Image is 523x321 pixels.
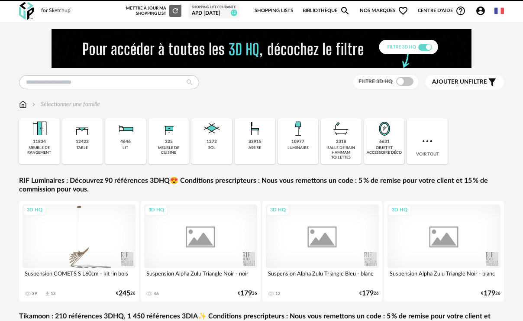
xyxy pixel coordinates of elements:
[249,139,261,145] div: 33915
[262,201,382,302] a: 3D HQ Suspension Alpha Zulu Triangle Bleu - blanc 12 €17926
[192,10,236,17] div: APD [DATE]
[374,118,395,139] img: Miroir.png
[238,291,257,296] div: € 26
[171,9,179,13] span: Refresh icon
[165,139,173,145] div: 225
[340,6,350,16] span: Magnify icon
[360,2,408,20] span: Nos marques
[426,75,504,90] button: Ajouter unfiltre Filter icon
[398,6,408,16] span: Heart Outline icon
[494,6,504,16] img: fr
[76,139,89,145] div: 12423
[303,2,350,20] a: BibliothèqueMagnify icon
[30,100,100,109] div: Sélectionner une famille
[30,100,37,109] img: svg+xml;base64,PHN2ZyB3aWR0aD0iMTYiIGhlaWdodD0iMTYiIHZpZXdCb3g9IjAgMCAxNiAxNiIgZmlsbD0ibm9uZSIgeG...
[32,291,37,296] div: 39
[388,205,411,216] div: 3D HQ
[192,5,236,10] div: Shopping List courante
[154,291,159,296] div: 46
[207,139,217,145] div: 1272
[52,29,471,68] img: FILTRE%20HQ%20NEW_V1%20(4).gif
[475,6,490,16] span: Account Circle icon
[420,134,434,148] img: more.7b13dc1.svg
[362,291,374,296] span: 179
[231,10,237,16] span: 12
[266,268,379,285] div: Suspension Alpha Zulu Triangle Bleu - blanc
[115,118,136,139] img: Literie.png
[481,291,500,296] div: € 26
[359,291,379,296] div: € 26
[145,205,168,216] div: 3D HQ
[123,146,128,150] div: lit
[432,78,487,86] span: filtre
[29,118,50,139] img: Meuble%20de%20rangement.png
[72,118,93,139] img: Table.png
[266,205,290,216] div: 3D HQ
[23,268,136,285] div: Suspension COMETS S L60cm - kit lin bois
[151,146,187,156] div: meuble de cuisine
[358,79,393,84] span: Filtre 3D HQ
[379,139,390,145] div: 6631
[19,2,34,20] img: OXP
[249,146,261,150] div: assise
[487,77,497,88] span: Filter icon
[331,118,352,139] img: Salle%20de%20bain.png
[291,139,304,145] div: 10977
[116,291,136,296] div: € 26
[367,146,402,156] div: objet et accessoire déco
[275,291,281,296] div: 12
[141,201,261,302] a: 3D HQ Suspension Alpha Zulu Triangle Noir - noir 46 €17926
[245,118,265,139] img: Assise.png
[19,176,504,195] a: RIF Luminaires : Découvrez 90 références 3DHQ😍 Conditions prescripteurs : Nous vous remettons un ...
[19,201,139,302] a: 3D HQ Suspension COMETS S L60cm - kit lin bois 39 Download icon 13 €24526
[44,291,51,297] span: Download icon
[51,291,56,296] div: 13
[33,139,46,145] div: 11834
[120,139,131,145] div: 4646
[144,268,257,285] div: Suspension Alpha Zulu Triangle Noir - noir
[126,5,181,17] div: Mettre à jour ma Shopping List
[192,5,236,16] a: Shopping List courante APD [DATE] 12
[287,146,309,150] div: luminaire
[432,79,468,85] span: Ajouter un
[23,205,46,216] div: 3D HQ
[484,291,495,296] span: 179
[418,6,466,16] span: Centre d'aideHelp Circle Outline icon
[455,6,466,16] span: Help Circle Outline icon
[387,268,500,285] div: Suspension Alpha Zulu Triangle Noir - blanc
[240,291,252,296] span: 179
[255,2,293,20] a: Shopping Lists
[475,6,486,16] span: Account Circle icon
[407,118,448,164] div: Voir tout
[77,146,88,150] div: table
[287,118,308,139] img: Luminaire.png
[19,100,27,109] img: svg+xml;base64,PHN2ZyB3aWR0aD0iMTYiIGhlaWdodD0iMTciIHZpZXdCb3g9IjAgMCAxNiAxNyIgZmlsbD0ibm9uZSIgeG...
[336,139,346,145] div: 2318
[158,118,179,139] img: Rangement.png
[201,118,222,139] img: Sol.png
[323,146,359,160] div: salle de bain hammam toilettes
[119,291,130,296] span: 245
[384,201,504,302] a: 3D HQ Suspension Alpha Zulu Triangle Noir - blanc €17926
[41,7,71,14] div: for Sketchup
[208,146,216,150] div: sol
[22,146,57,156] div: meuble de rangement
